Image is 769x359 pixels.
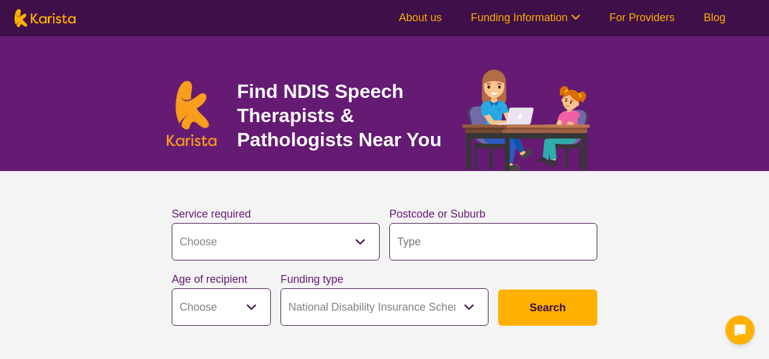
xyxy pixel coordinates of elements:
[609,11,675,24] a: For Providers
[167,81,216,146] img: Karista logo
[389,208,485,220] label: Postcode or Suburb
[237,79,461,152] h1: Find NDIS Speech Therapists & Pathologists Near You
[399,11,442,24] a: About us
[172,273,247,285] label: Age of recipient
[15,9,76,27] img: Karista logo
[704,11,725,24] a: Blog
[498,289,597,326] button: Search
[453,65,602,171] img: speech-therapy
[281,273,343,285] label: Funding type
[172,208,251,220] label: Service required
[389,223,597,260] input: Type
[471,11,580,24] a: Funding Information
